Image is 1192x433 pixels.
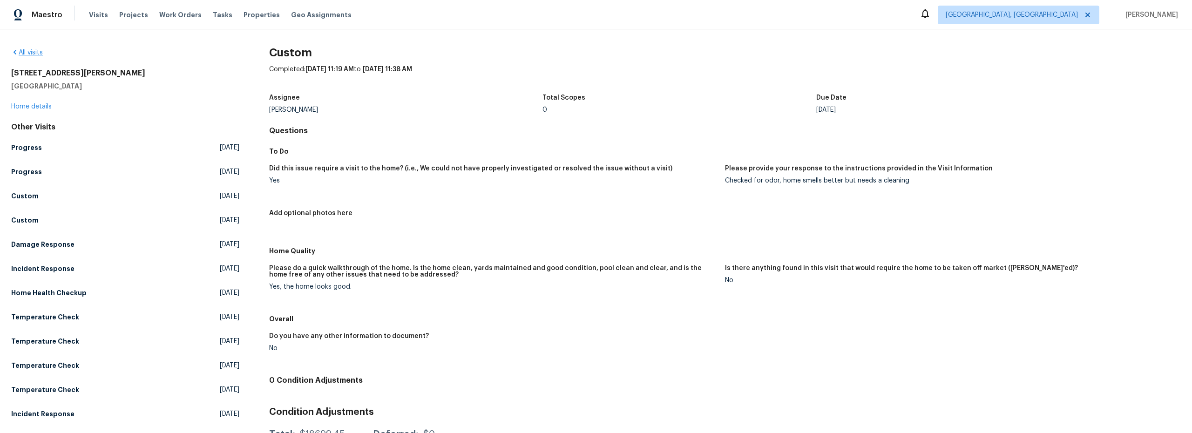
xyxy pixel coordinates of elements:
[305,66,354,73] span: [DATE] 11:19 AM
[159,10,202,20] span: Work Orders
[269,265,718,278] h5: Please do a quick walkthrough of the home. Is the home clean, yards maintained and good condition...
[269,177,718,184] div: Yes
[725,177,1173,184] div: Checked for odor, home smells better but needs a cleaning
[11,309,239,325] a: Temperature Check[DATE]
[269,147,1181,156] h5: To Do
[269,165,672,172] h5: Did this issue require a visit to the home? (i.e., We could not have properly investigated or res...
[11,81,239,91] h5: [GEOGRAPHIC_DATA]
[220,337,239,346] span: [DATE]
[220,240,239,249] span: [DATE]
[269,210,352,216] h5: Add optional photos here
[11,357,239,374] a: Temperature Check[DATE]
[11,260,239,277] a: Incident Response[DATE]
[220,216,239,225] span: [DATE]
[220,167,239,176] span: [DATE]
[11,264,74,273] h5: Incident Response
[11,284,239,301] a: Home Health Checkup[DATE]
[11,312,79,322] h5: Temperature Check
[542,107,816,113] div: 0
[11,333,239,350] a: Temperature Check[DATE]
[11,240,74,249] h5: Damage Response
[269,107,543,113] div: [PERSON_NAME]
[11,409,74,419] h5: Incident Response
[11,163,239,180] a: Progress[DATE]
[1122,10,1178,20] span: [PERSON_NAME]
[244,10,280,20] span: Properties
[11,191,39,201] h5: Custom
[269,314,1181,324] h5: Overall
[269,284,718,290] div: Yes, the home looks good.
[220,385,239,394] span: [DATE]
[11,212,239,229] a: Custom[DATE]
[269,333,429,339] h5: Do you have any other information to document?
[816,107,1090,113] div: [DATE]
[725,165,993,172] h5: Please provide your response to the instructions provided in the Visit Information
[725,265,1078,271] h5: Is there anything found in this visit that would require the home to be taken off market ([PERSON...
[220,361,239,370] span: [DATE]
[269,376,1181,385] h4: 0 Condition Adjustments
[11,216,39,225] h5: Custom
[11,167,42,176] h5: Progress
[11,188,239,204] a: Custom[DATE]
[220,264,239,273] span: [DATE]
[269,48,1181,57] h2: Custom
[11,103,52,110] a: Home details
[220,409,239,419] span: [DATE]
[119,10,148,20] span: Projects
[269,345,718,352] div: No
[269,126,1181,135] h4: Questions
[11,143,42,152] h5: Progress
[725,277,1173,284] div: No
[89,10,108,20] span: Visits
[11,381,239,398] a: Temperature Check[DATE]
[220,143,239,152] span: [DATE]
[11,385,79,394] h5: Temperature Check
[220,312,239,322] span: [DATE]
[11,288,87,298] h5: Home Health Checkup
[11,406,239,422] a: Incident Response[DATE]
[220,191,239,201] span: [DATE]
[269,95,300,101] h5: Assignee
[11,337,79,346] h5: Temperature Check
[11,68,239,78] h2: [STREET_ADDRESS][PERSON_NAME]
[363,66,412,73] span: [DATE] 11:38 AM
[11,236,239,253] a: Damage Response[DATE]
[213,12,232,18] span: Tasks
[291,10,352,20] span: Geo Assignments
[11,139,239,156] a: Progress[DATE]
[269,246,1181,256] h5: Home Quality
[11,361,79,370] h5: Temperature Check
[816,95,847,101] h5: Due Date
[542,95,585,101] h5: Total Scopes
[11,122,239,132] div: Other Visits
[269,407,1181,417] h3: Condition Adjustments
[11,49,43,56] a: All visits
[269,65,1181,89] div: Completed: to
[32,10,62,20] span: Maestro
[220,288,239,298] span: [DATE]
[946,10,1078,20] span: [GEOGRAPHIC_DATA], [GEOGRAPHIC_DATA]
